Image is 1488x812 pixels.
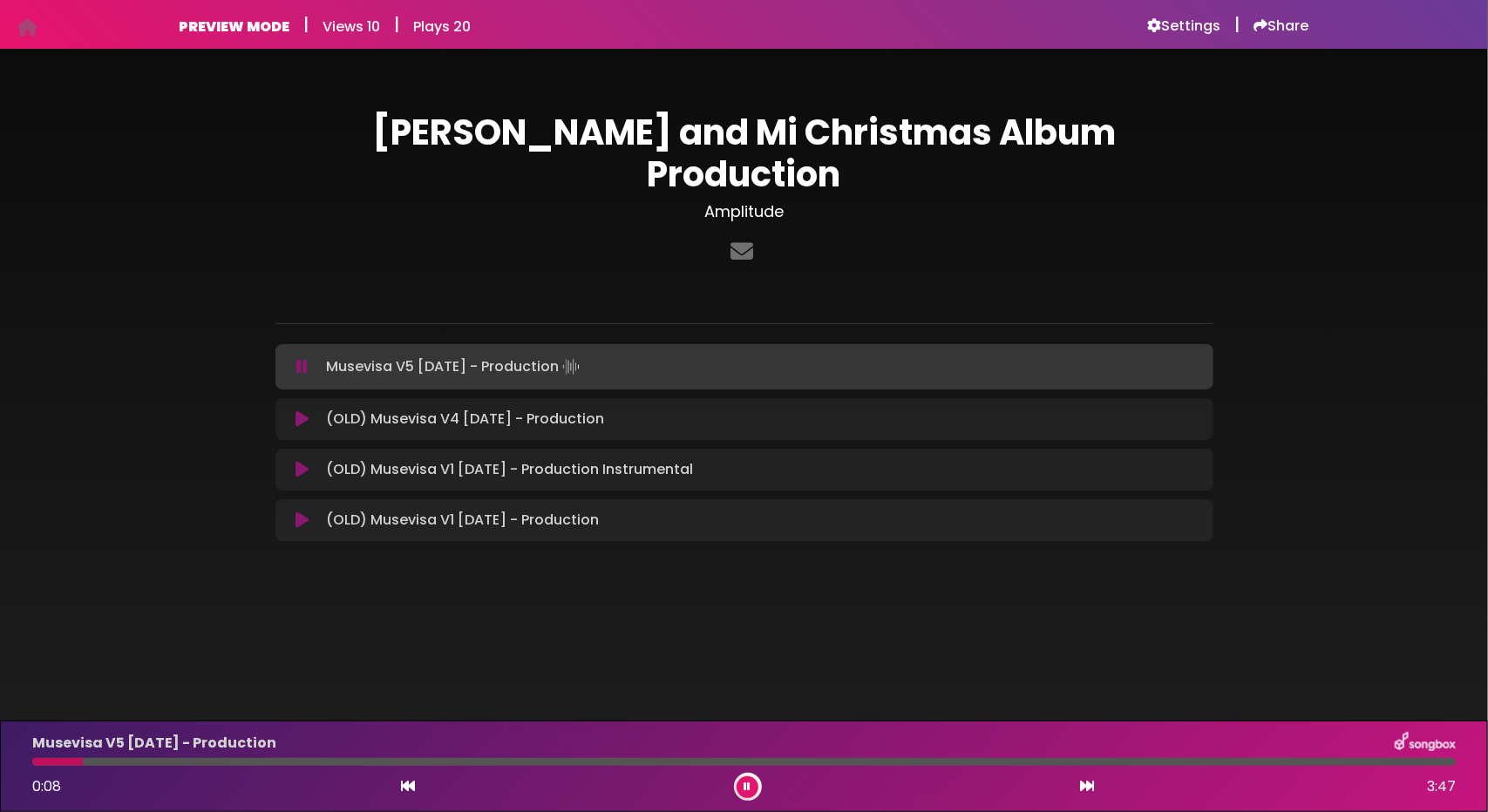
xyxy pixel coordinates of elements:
[180,18,290,35] h6: PREVIEW MODE
[559,355,583,379] img: waveform4.gif
[326,459,693,480] p: (OLD) Musevisa V1 [DATE] - Production Instrumental
[326,510,599,531] p: (OLD) Musevisa V1 [DATE] - Production
[326,409,604,430] p: (OLD) Musevisa V4 [DATE] - Production
[326,355,583,379] p: Musevisa V5 [DATE] - Production
[323,18,381,35] h6: Views 10
[1254,17,1309,35] a: Share
[414,18,472,35] h6: Plays 20
[1235,14,1240,35] h5: |
[395,14,400,35] h5: |
[275,112,1213,195] h1: [PERSON_NAME] and Mi Christmas Album Production
[304,14,309,35] h5: |
[1148,17,1221,35] a: Settings
[275,202,1213,221] h3: Amplitude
